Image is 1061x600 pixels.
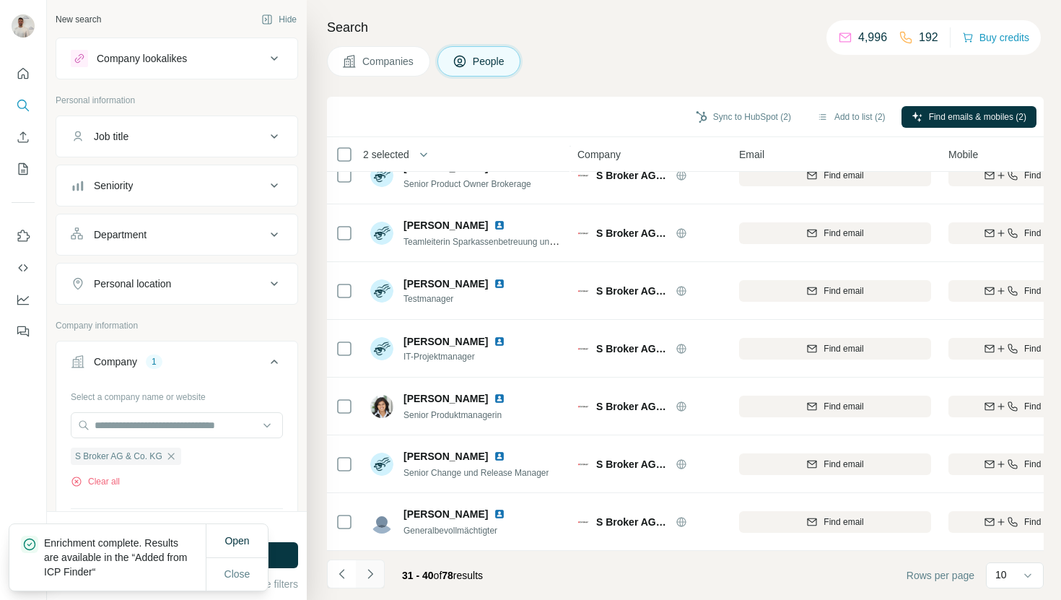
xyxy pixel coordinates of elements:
[12,156,35,182] button: My lists
[1024,342,1060,355] span: Find both
[577,401,589,412] img: Logo of S Broker AG & Co. KG
[94,129,128,144] div: Job title
[403,292,523,305] span: Testmanager
[577,285,589,297] img: Logo of S Broker AG & Co. KG
[119,521,235,534] div: 1938 search results remaining
[739,453,931,475] button: Find email
[1024,284,1060,297] span: Find both
[824,227,863,240] span: Find email
[824,516,863,529] span: Find email
[403,235,587,247] span: Teamleiterin Sparkassenbetreuung und -service
[402,570,483,581] span: results
[596,226,668,240] span: S Broker AG & Co. KG
[596,399,668,414] span: S Broker AG & Co. KG
[327,17,1044,38] h4: Search
[577,170,589,181] img: Logo of S Broker AG & Co. KG
[370,395,393,418] img: Avatar
[403,468,549,478] span: Senior Change und Release Manager
[12,318,35,344] button: Feedback
[403,526,497,536] span: Generalbevollmächtigter
[370,164,393,187] img: Avatar
[403,507,488,521] span: [PERSON_NAME]
[1024,458,1060,471] span: Find both
[403,334,488,349] span: [PERSON_NAME]
[370,453,393,476] img: Avatar
[362,54,415,69] span: Companies
[214,561,261,587] button: Close
[919,29,938,46] p: 192
[327,560,356,588] button: Navigate to previous page
[494,393,505,404] img: LinkedIn logo
[596,168,668,183] span: S Broker AG & Co. KG
[94,227,147,242] div: Department
[71,475,120,488] button: Clear all
[403,277,488,291] span: [PERSON_NAME]
[403,179,531,189] span: Senior Product Owner Brokerage
[56,168,297,203] button: Seniority
[577,227,589,239] img: Logo of S Broker AG & Co. KG
[824,400,863,413] span: Find email
[402,570,434,581] span: 31 - 40
[12,287,35,313] button: Dashboard
[56,319,298,332] p: Company information
[494,219,505,231] img: LinkedIn logo
[494,278,505,290] img: LinkedIn logo
[56,344,297,385] button: Company1
[94,178,133,193] div: Seniority
[577,458,589,470] img: Logo of S Broker AG & Co. KG
[370,279,393,303] img: Avatar
[146,355,162,368] div: 1
[1024,227,1060,240] span: Find both
[739,338,931,360] button: Find email
[577,516,589,528] img: Logo of S Broker AG & Co. KG
[807,106,896,128] button: Add to list (2)
[56,119,297,154] button: Job title
[824,458,863,471] span: Find email
[403,449,488,464] span: [PERSON_NAME]
[858,29,887,46] p: 4,996
[739,147,764,162] span: Email
[56,41,297,76] button: Company lookalikes
[596,342,668,356] span: S Broker AG & Co. KG
[363,147,409,162] span: 2 selected
[739,396,931,417] button: Find email
[403,410,502,420] span: Senior Produktmanagerin
[403,218,488,232] span: [PERSON_NAME]
[596,457,668,471] span: S Broker AG & Co. KG
[12,61,35,87] button: Quick start
[1024,516,1060,529] span: Find both
[824,342,863,355] span: Find email
[824,284,863,297] span: Find email
[356,560,385,588] button: Navigate to next page
[12,92,35,118] button: Search
[929,110,1026,123] span: Find emails & mobiles (2)
[94,277,171,291] div: Personal location
[473,54,506,69] span: People
[494,451,505,462] img: LinkedIn logo
[494,508,505,520] img: LinkedIn logo
[71,385,283,404] div: Select a company name or website
[577,147,621,162] span: Company
[12,255,35,281] button: Use Surfe API
[739,280,931,302] button: Find email
[370,337,393,360] img: Avatar
[214,528,259,554] button: Open
[962,27,1029,48] button: Buy credits
[12,124,35,150] button: Enrich CSV
[494,336,505,347] img: LinkedIn logo
[56,13,101,26] div: New search
[403,350,523,363] span: IT-Projektmanager
[739,165,931,186] button: Find email
[224,567,250,581] span: Close
[56,94,298,107] p: Personal information
[434,570,442,581] span: of
[824,169,863,182] span: Find email
[370,222,393,245] img: Avatar
[251,9,307,30] button: Hide
[12,223,35,249] button: Use Surfe on LinkedIn
[907,568,974,583] span: Rows per page
[596,284,668,298] span: S Broker AG & Co. KG
[442,570,453,581] span: 78
[686,106,801,128] button: Sync to HubSpot (2)
[1024,169,1060,182] span: Find both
